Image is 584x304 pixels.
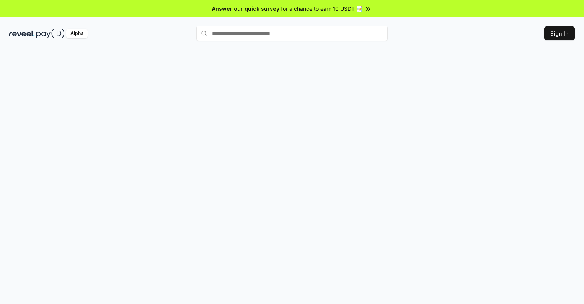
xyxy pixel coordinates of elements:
[36,29,65,38] img: pay_id
[212,5,279,13] span: Answer our quick survey
[66,29,88,38] div: Alpha
[544,26,575,40] button: Sign In
[9,29,35,38] img: reveel_dark
[281,5,363,13] span: for a chance to earn 10 USDT 📝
